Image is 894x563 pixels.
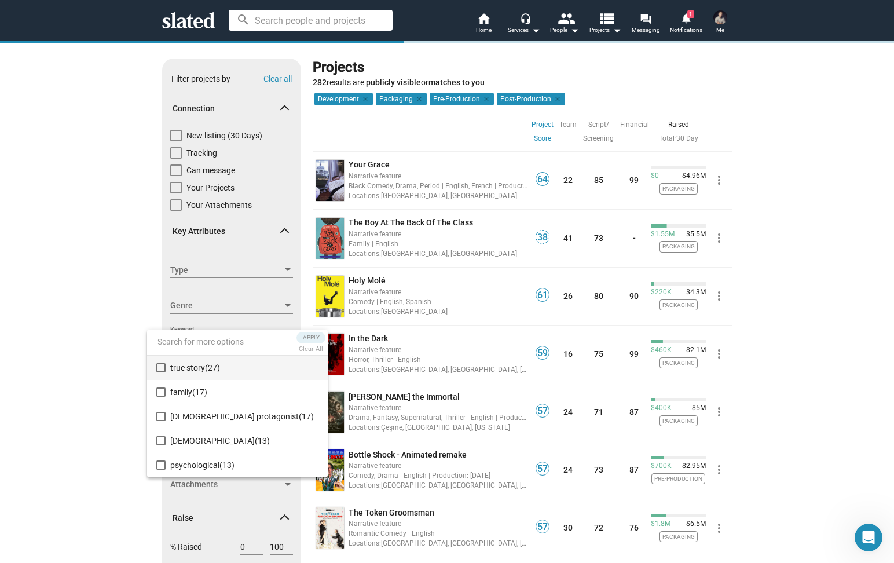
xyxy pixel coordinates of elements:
span: family [170,380,318,404]
span: (17) [192,387,207,397]
button: Clear All [296,343,325,355]
span: (27) [205,363,220,372]
span: true story [170,356,318,380]
input: Search for more options [147,328,294,355]
span: psychological [170,453,318,477]
span: (13) [219,460,235,470]
button: Apply [296,332,325,343]
span: (13) [255,436,270,445]
span: (17) [299,412,314,421]
span: Apply [301,332,321,343]
span: [DEMOGRAPHIC_DATA] protagonist [170,404,318,429]
span: [DEMOGRAPHIC_DATA] [170,429,318,453]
